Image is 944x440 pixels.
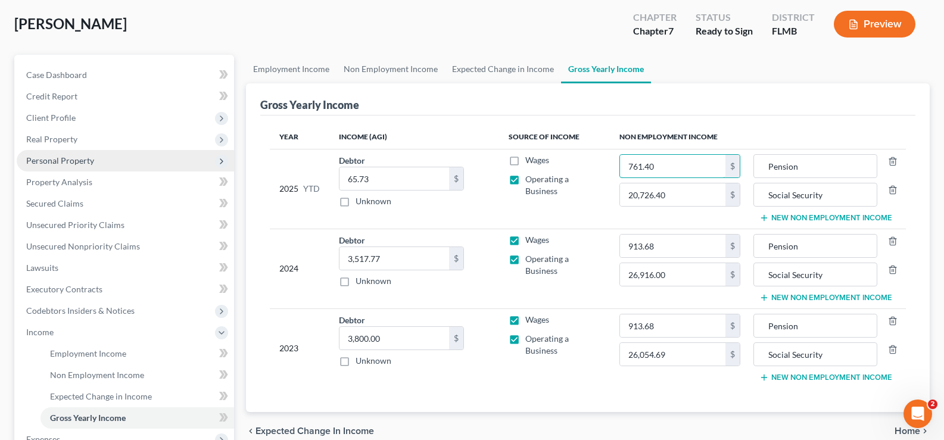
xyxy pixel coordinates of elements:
div: 2025 [279,154,320,223]
div: $ [449,167,463,190]
span: 7 [668,25,674,36]
span: Operating a Business [525,254,569,276]
th: Income (AGI) [329,125,499,149]
span: Codebtors Insiders & Notices [26,305,135,316]
div: $ [725,343,740,366]
i: chevron_right [920,426,930,436]
span: Gross Yearly Income [50,413,126,423]
div: $ [725,183,740,206]
span: Credit Report [26,91,77,101]
span: Wages [525,155,549,165]
a: Unsecured Nonpriority Claims [17,236,234,257]
span: Case Dashboard [26,70,87,80]
a: Non Employment Income [40,364,234,386]
th: Year [270,125,329,149]
button: chevron_left Expected Change in Income [246,426,374,436]
span: Employment Income [50,348,126,358]
div: $ [725,155,740,177]
div: Status [696,11,753,24]
input: 0.00 [620,183,726,206]
span: Home [895,426,920,436]
label: Unknown [356,355,391,367]
iframe: Intercom live chat [904,400,932,428]
a: Secured Claims [17,193,234,214]
span: Executory Contracts [26,284,102,294]
input: Source of Income [760,155,871,177]
label: Debtor [339,314,365,326]
span: Expected Change in Income [50,391,152,401]
div: $ [725,263,740,286]
a: Gross Yearly Income [561,55,651,83]
div: FLMB [772,24,815,38]
div: 2024 [279,234,320,303]
input: Source of Income [760,343,871,366]
div: $ [449,247,463,270]
input: 0.00 [620,235,726,257]
input: 0.00 [339,167,449,190]
span: Operating a Business [525,333,569,355]
th: Non Employment Income [610,125,906,149]
label: Debtor [339,234,365,246]
div: Chapter [633,24,677,38]
button: Preview [834,11,915,38]
span: Wages [525,235,549,245]
button: New Non Employment Income [759,213,892,223]
span: [PERSON_NAME] [14,15,127,32]
span: Expected Change in Income [256,426,374,436]
a: Employment Income [246,55,337,83]
a: Executory Contracts [17,279,234,300]
button: New Non Employment Income [759,373,892,382]
input: 0.00 [339,327,449,349]
div: Gross Yearly Income [260,98,359,112]
input: 0.00 [339,247,449,270]
button: Home chevron_right [895,426,930,436]
input: Source of Income [760,263,871,286]
span: 2 [928,400,937,409]
div: Chapter [633,11,677,24]
a: Gross Yearly Income [40,407,234,429]
i: chevron_left [246,426,256,436]
span: Operating a Business [525,174,569,196]
span: YTD [303,183,320,195]
span: Property Analysis [26,177,92,187]
a: Expected Change in Income [40,386,234,407]
span: Wages [525,314,549,324]
input: Source of Income [760,183,871,206]
span: Unsecured Nonpriority Claims [26,241,140,251]
a: Unsecured Priority Claims [17,214,234,236]
div: $ [725,314,740,337]
span: Lawsuits [26,263,58,273]
div: $ [725,235,740,257]
div: Ready to Sign [696,24,753,38]
span: Unsecured Priority Claims [26,220,124,230]
input: 0.00 [620,314,726,337]
input: Source of Income [760,314,871,337]
th: Source of Income [499,125,610,149]
span: Personal Property [26,155,94,166]
span: Income [26,327,54,337]
span: Secured Claims [26,198,83,208]
label: Debtor [339,154,365,167]
div: District [772,11,815,24]
span: Real Property [26,134,77,144]
a: Credit Report [17,86,234,107]
a: Employment Income [40,343,234,364]
div: 2023 [279,314,320,383]
a: Non Employment Income [337,55,445,83]
button: New Non Employment Income [759,293,892,302]
a: Expected Change in Income [445,55,561,83]
input: 0.00 [620,263,726,286]
a: Case Dashboard [17,64,234,86]
a: Property Analysis [17,171,234,193]
label: Unknown [356,275,391,287]
input: Source of Income [760,235,871,257]
input: 0.00 [620,343,726,366]
div: $ [449,327,463,349]
input: 0.00 [620,155,726,177]
span: Client Profile [26,113,76,123]
a: Lawsuits [17,257,234,279]
label: Unknown [356,195,391,207]
span: Non Employment Income [50,370,144,380]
